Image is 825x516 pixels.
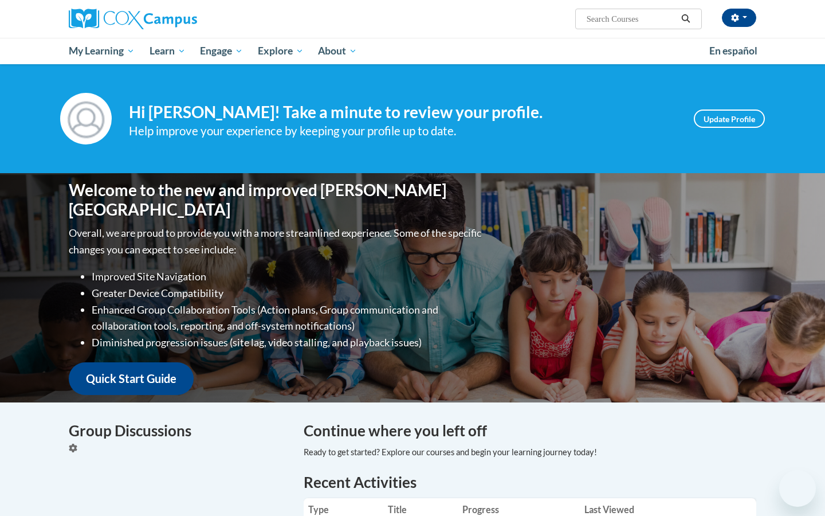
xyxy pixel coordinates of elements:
[709,45,757,57] span: En español
[722,9,756,27] button: Account Settings
[69,362,194,395] a: Quick Start Guide
[92,334,484,351] li: Diminished progression issues (site lag, video stalling, and playback issues)
[92,285,484,302] li: Greater Device Compatibility
[779,470,816,507] iframe: Button to launch messaging window
[304,420,756,442] h4: Continue where you left off
[129,103,677,122] h4: Hi [PERSON_NAME]! Take a minute to review your profile.
[69,181,484,219] h1: Welcome to the new and improved [PERSON_NAME][GEOGRAPHIC_DATA]
[60,93,112,144] img: Profile Image
[311,38,365,64] a: About
[69,9,286,29] a: Cox Campus
[200,44,243,58] span: Engage
[258,44,304,58] span: Explore
[69,420,286,442] h4: Group Discussions
[92,268,484,285] li: Improved Site Navigation
[61,38,142,64] a: My Learning
[192,38,250,64] a: Engage
[694,110,765,128] a: Update Profile
[304,472,756,492] h1: Recent Activities
[150,44,186,58] span: Learn
[69,44,135,58] span: My Learning
[69,9,197,29] img: Cox Campus
[318,44,357,58] span: About
[586,12,677,26] input: Search Courses
[677,12,694,26] button: Search
[250,38,311,64] a: Explore
[69,225,484,258] p: Overall, we are proud to provide you with a more streamlined experience. Some of the specific cha...
[702,39,765,63] a: En español
[52,38,773,64] div: Main menu
[142,38,193,64] a: Learn
[129,122,677,140] div: Help improve your experience by keeping your profile up to date.
[92,302,484,335] li: Enhanced Group Collaboration Tools (Action plans, Group communication and collaboration tools, re...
